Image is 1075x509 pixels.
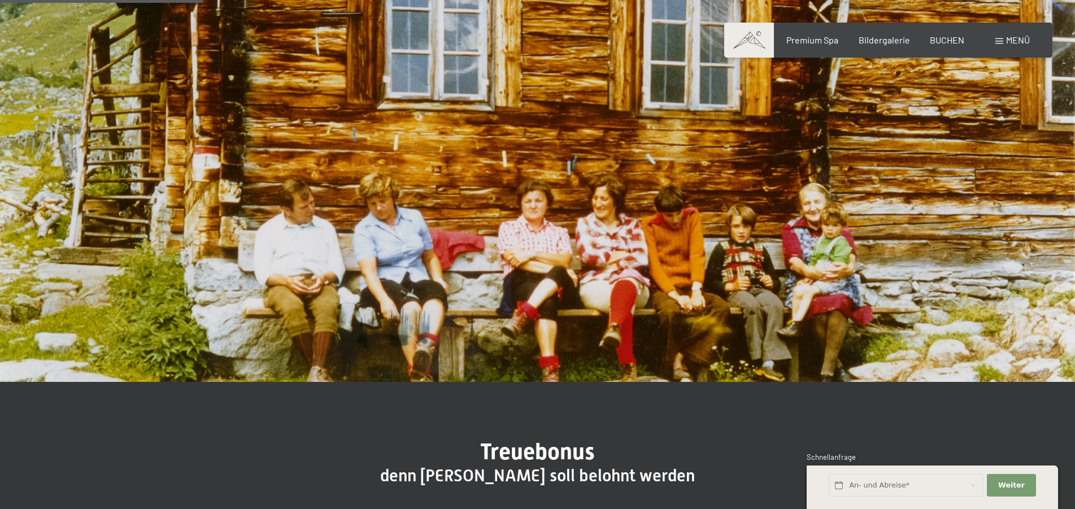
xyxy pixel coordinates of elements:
span: Menü [1006,34,1030,45]
span: Treuebonus [480,438,595,465]
a: Premium Spa [786,34,838,45]
span: denn [PERSON_NAME] soll belohnt werden [380,466,695,485]
span: Schnellanfrage [807,453,856,462]
button: Weiter [987,474,1035,497]
a: Bildergalerie [859,34,910,45]
a: BUCHEN [930,34,964,45]
span: Weiter [998,480,1025,490]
